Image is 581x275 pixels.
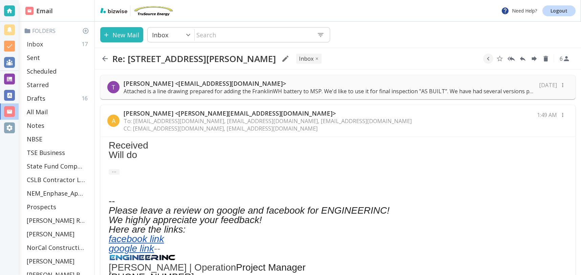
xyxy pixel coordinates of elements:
button: Reply [518,54,528,64]
div: TSE Business [24,146,92,159]
a: Logout [542,5,576,16]
p: State Fund Compensation [27,162,85,170]
p: INBOX [299,55,314,62]
p: [PERSON_NAME] <[PERSON_NAME][EMAIL_ADDRESS][DOMAIN_NAME]> [124,109,412,117]
p: To: [EMAIL_ADDRESS][DOMAIN_NAME], [EMAIL_ADDRESS][DOMAIN_NAME], [EMAIL_ADDRESS][DOMAIN_NAME] [124,117,412,125]
div: Sent [24,51,92,64]
p: 16 [82,95,90,102]
p: 17 [82,40,90,48]
div: [PERSON_NAME] [24,227,92,241]
div: [PERSON_NAME] [24,254,92,268]
button: Forward [529,54,539,64]
div: NorCal Construction [24,241,92,254]
p: [DATE] [539,81,557,89]
p: [PERSON_NAME] Residence [27,216,85,224]
div: CSLB Contractor License [24,173,92,186]
input: Search [195,28,311,42]
p: Logout [551,8,567,13]
p: Attached is a line drawing prepared for adding the FranklinWH battery to MSP. We'd like to use it... [124,87,535,95]
p: Starred [27,81,49,89]
div: Scheduled [24,64,92,78]
div: Drafts16 [24,92,92,105]
img: TruSource Energy, Inc. [133,5,174,16]
p: Need Help? [501,7,537,15]
p: NEM_Enphase_Applications [27,189,85,197]
button: See Participants [557,51,573,67]
p: Sent [27,54,40,62]
img: DashboardSidebarEmail.svg [25,7,34,15]
p: NBSE [27,135,42,143]
div: All Mail [24,105,92,119]
div: [PERSON_NAME] Residence [24,214,92,227]
div: NEM_Enphase_Applications [24,186,92,200]
div: NBSE [24,132,92,146]
p: [PERSON_NAME] [27,257,74,265]
button: Reply All [506,54,516,64]
h2: Re: [STREET_ADDRESS][PERSON_NAME] [112,53,276,64]
div: State Fund Compensation [24,159,92,173]
p: Scheduled [27,67,57,75]
button: Delete [541,54,551,64]
div: A[PERSON_NAME] <[PERSON_NAME][EMAIL_ADDRESS][DOMAIN_NAME]>To: [EMAIL_ADDRESS][DOMAIN_NAME], [EMAI... [101,105,575,137]
p: NorCal Construction [27,243,85,252]
p: 1:49 AM [537,111,557,119]
p: Drafts [27,94,45,102]
h2: Email [25,6,53,16]
p: 6 [560,55,563,62]
div: Starred [24,78,92,92]
p: Folders [24,27,92,35]
p: All Mail [27,108,48,116]
p: T [111,83,115,91]
div: Inbox17 [24,37,92,51]
p: CC: [EMAIL_ADDRESS][DOMAIN_NAME], [EMAIL_ADDRESS][DOMAIN_NAME] [124,125,412,132]
p: TSE Business [27,149,65,157]
p: [PERSON_NAME] <[EMAIL_ADDRESS][DOMAIN_NAME]> [124,79,535,87]
div: Notes [24,119,92,132]
p: CSLB Contractor License [27,176,85,184]
p: A [112,117,115,125]
button: New Mail [100,27,143,42]
p: Inbox [27,40,43,48]
p: Prospects [27,203,56,211]
p: [PERSON_NAME] [27,230,74,238]
img: bizwise [100,8,127,13]
div: Prospects [24,200,92,214]
p: Notes [27,121,44,130]
p: Inbox [152,31,168,39]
